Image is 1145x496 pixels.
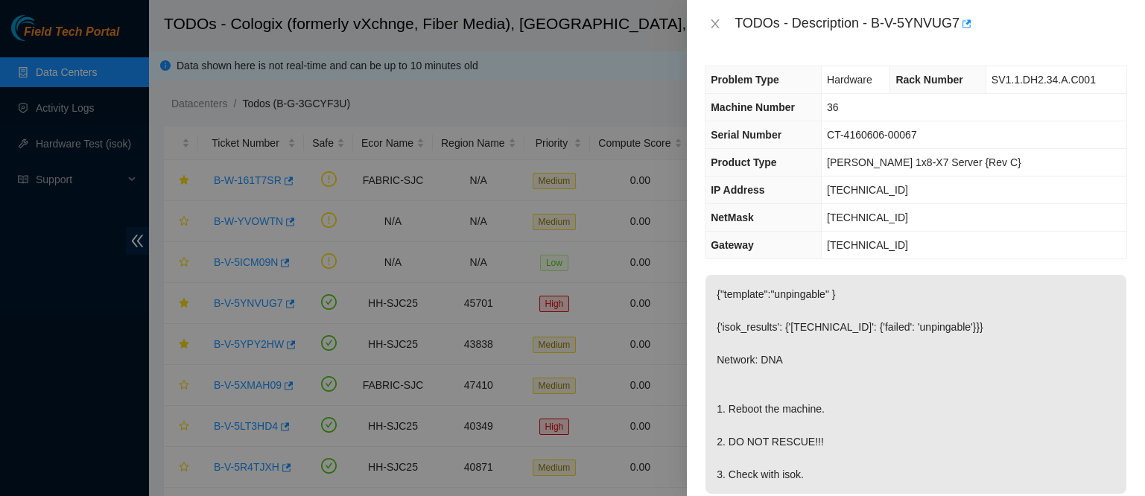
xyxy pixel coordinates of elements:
[711,129,781,141] span: Serial Number
[827,212,908,223] span: [TECHNICAL_ID]
[895,74,962,86] span: Rack Number
[711,74,779,86] span: Problem Type
[711,212,754,223] span: NetMask
[711,239,754,251] span: Gateway
[705,17,726,31] button: Close
[735,12,1127,36] div: TODOs - Description - B-V-5YNVUG7
[827,184,908,196] span: [TECHNICAL_ID]
[827,239,908,251] span: [TECHNICAL_ID]
[827,101,839,113] span: 36
[709,18,721,30] span: close
[711,184,764,196] span: IP Address
[827,156,1021,168] span: [PERSON_NAME] 1x8-X7 Server {Rev C}
[711,156,776,168] span: Product Type
[705,275,1126,494] p: {"template":"unpingable" } {'isok_results': {'[TECHNICAL_ID]': {'failed': 'unpingable'}}} Network...
[827,74,872,86] span: Hardware
[711,101,795,113] span: Machine Number
[827,129,917,141] span: CT-4160606-00067
[992,74,1096,86] span: SV1.1.DH2.34.A.C001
